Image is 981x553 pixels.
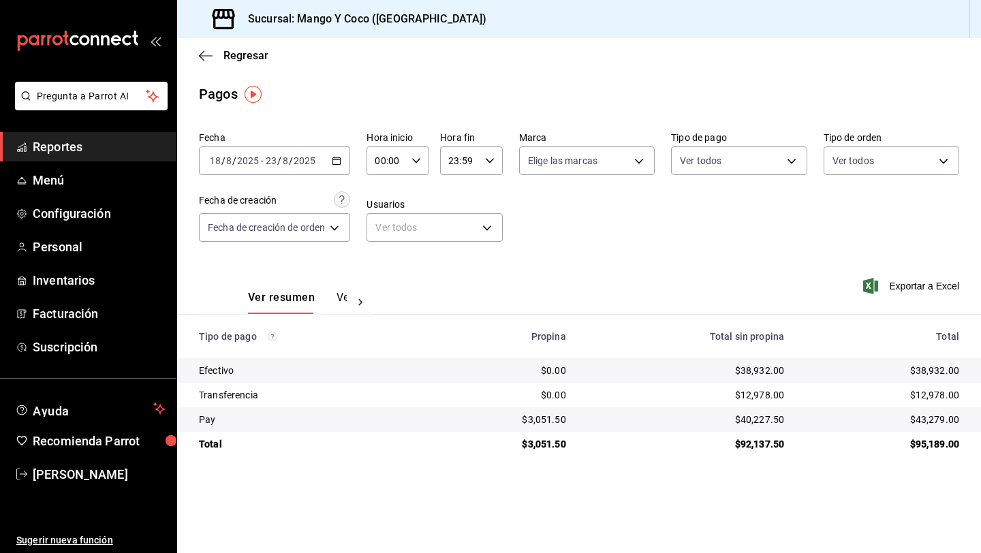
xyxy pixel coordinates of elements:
[588,364,784,377] div: $38,932.00
[225,155,232,166] input: --
[671,133,807,142] label: Tipo de pago
[33,304,166,323] span: Facturación
[293,155,316,166] input: ----
[33,138,166,156] span: Reportes
[16,533,166,548] span: Sugerir nueva función
[199,49,268,62] button: Regresar
[806,388,959,402] div: $12,978.00
[588,331,784,342] div: Total sin propina
[221,155,225,166] span: /
[37,89,146,104] span: Pregunta a Parrot AI
[588,437,784,451] div: $92,137.50
[208,221,325,234] span: Fecha de creación de orden
[199,437,418,451] div: Total
[832,154,874,168] span: Ver todos
[261,155,264,166] span: -
[680,154,721,168] span: Ver todos
[248,291,315,314] button: Ver resumen
[824,133,959,142] label: Tipo de orden
[232,155,236,166] span: /
[439,331,566,342] div: Propina
[150,35,161,46] button: open_drawer_menu
[440,133,503,142] label: Hora fin
[199,388,418,402] div: Transferencia
[245,86,262,103] img: Tooltip marker
[268,332,277,341] svg: Los pagos realizados con Pay y otras terminales son montos brutos.
[199,331,418,342] div: Tipo de pago
[439,413,566,426] div: $3,051.50
[806,437,959,451] div: $95,189.00
[33,400,148,417] span: Ayuda
[33,238,166,256] span: Personal
[439,388,566,402] div: $0.00
[265,155,277,166] input: --
[806,364,959,377] div: $38,932.00
[10,99,168,113] a: Pregunta a Parrot AI
[33,338,166,356] span: Suscripción
[199,364,418,377] div: Efectivo
[588,413,784,426] div: $40,227.50
[866,278,959,294] button: Exportar a Excel
[199,193,277,208] div: Fecha de creación
[439,364,566,377] div: $0.00
[367,200,502,209] label: Usuarios
[199,133,350,142] label: Fecha
[806,413,959,426] div: $43,279.00
[199,84,238,104] div: Pagos
[277,155,281,166] span: /
[15,82,168,110] button: Pregunta a Parrot AI
[367,133,429,142] label: Hora inicio
[289,155,293,166] span: /
[806,331,959,342] div: Total
[528,154,597,168] span: Elige las marcas
[439,437,566,451] div: $3,051.50
[367,213,502,242] div: Ver todos
[33,465,166,484] span: [PERSON_NAME]
[33,204,166,223] span: Configuración
[337,291,388,314] button: Ver pagos
[33,271,166,289] span: Inventarios
[33,432,166,450] span: Recomienda Parrot
[199,413,418,426] div: Pay
[588,388,784,402] div: $12,978.00
[282,155,289,166] input: --
[33,171,166,189] span: Menú
[223,49,268,62] span: Regresar
[236,155,260,166] input: ----
[209,155,221,166] input: --
[248,291,347,314] div: navigation tabs
[237,11,487,27] h3: Sucursal: Mango Y Coco ([GEOGRAPHIC_DATA])
[519,133,655,142] label: Marca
